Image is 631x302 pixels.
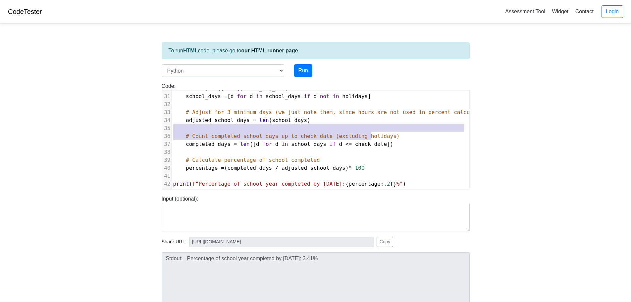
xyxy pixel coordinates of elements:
span: d [250,93,253,99]
span: [ ] [173,93,371,99]
div: To run code, please go to . [162,42,470,59]
span: completed_days [186,141,231,147]
a: our HTML runner page [241,48,298,53]
span: .2 [384,181,390,187]
span: d [256,141,259,147]
div: Code: [157,82,475,190]
span: holidays [342,93,368,99]
span: len [259,117,269,123]
span: ( ) [173,117,310,123]
div: 39 [162,156,172,164]
div: 40 [162,164,172,172]
span: d [313,93,317,99]
span: check_date [355,141,387,147]
a: CodeTester [8,8,42,15]
span: d [275,141,279,147]
div: 31 [162,92,172,100]
a: Contact [573,6,596,17]
span: ([ ]) [173,141,394,147]
span: adjusted_school_days [282,165,345,171]
div: Input (optional): [157,195,475,231]
span: ( ) [173,165,365,171]
span: <= [345,141,352,147]
span: Share URL: [162,238,186,246]
div: 41 [162,172,172,180]
span: percentage [348,181,380,187]
span: school_days [272,117,307,123]
span: len [240,141,250,147]
span: in [256,93,262,99]
a: Assessment Tool [502,6,548,17]
span: if [330,141,336,147]
button: Copy [377,237,394,247]
input: No share available yet [189,237,374,247]
span: / [275,165,279,171]
span: if [304,93,310,99]
span: = [234,141,237,147]
span: adjusted_school_days [186,117,250,123]
a: Login [602,5,623,18]
span: f [390,181,394,187]
span: school_days [291,141,326,147]
span: school_days [186,93,221,99]
span: # Calculate percentage of school completed [186,157,320,163]
span: not [320,93,330,99]
span: = [221,165,224,171]
div: 38 [162,148,172,156]
span: for [237,93,246,99]
div: 36 [162,132,172,140]
div: 35 [162,124,172,132]
span: in [333,93,339,99]
span: print [173,181,189,187]
span: completed_days [227,165,272,171]
span: %" [396,181,403,187]
span: # Count completed school days up to check date (excluding holidays) [186,133,399,139]
span: ( { : } ) [173,181,406,187]
div: 32 [162,100,172,108]
span: in [282,141,288,147]
span: d [231,93,234,99]
strong: HTML [183,48,198,53]
div: 33 [162,108,172,116]
div: 42 [162,180,172,188]
span: = [224,93,228,99]
span: f"Percentage of school year completed by [DATE]: [192,181,345,187]
span: for [262,141,272,147]
button: Run [294,64,312,77]
div: 34 [162,116,172,124]
div: 37 [162,140,172,148]
span: 100 [355,165,365,171]
span: percentage [186,165,218,171]
span: # Adjust for 3 minimum days (we just note them, since hours are not used in percent calculation) [186,109,492,115]
span: d [339,141,342,147]
span: = [253,117,256,123]
a: Widget [549,6,571,17]
span: school_days [266,93,301,99]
